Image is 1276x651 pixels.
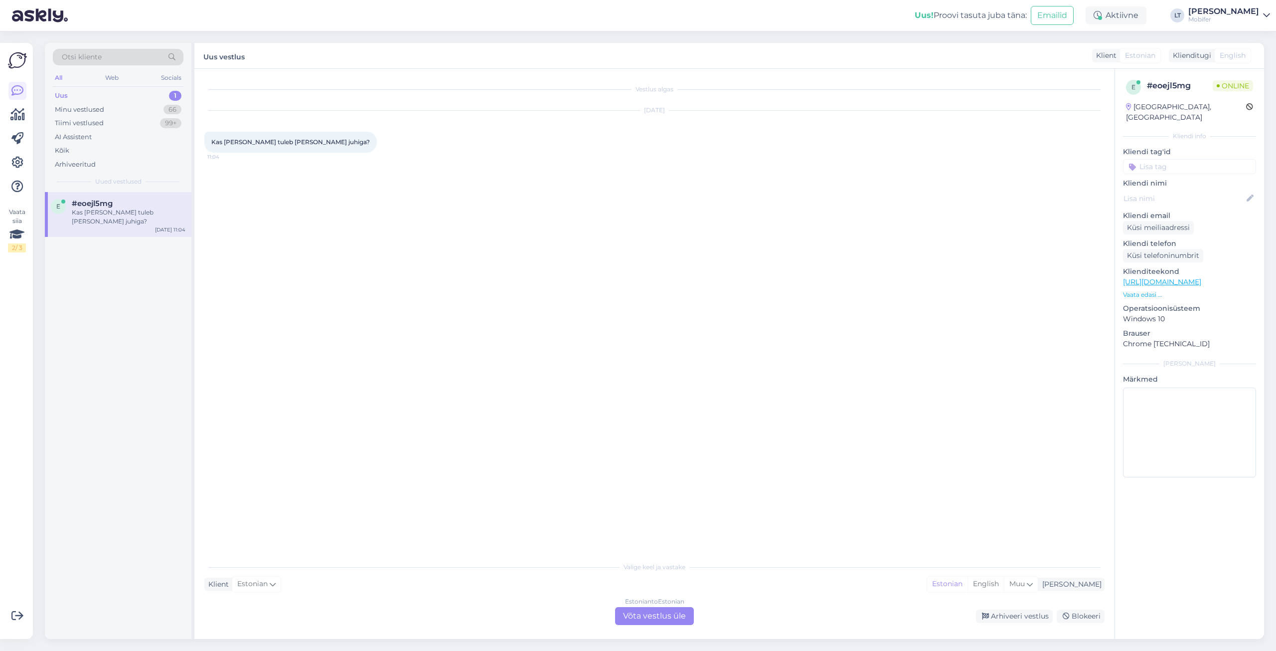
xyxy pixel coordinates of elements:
span: e [56,203,60,210]
span: e [1131,83,1135,91]
p: Vaata edasi ... [1123,290,1256,299]
div: Klient [1092,50,1116,61]
div: Web [103,71,121,84]
div: Kõik [55,146,69,156]
div: 1 [169,91,181,101]
div: Aktiivne [1086,6,1146,24]
div: 99+ [160,118,181,128]
input: Lisa nimi [1123,193,1245,204]
label: Uus vestlus [203,49,245,62]
div: Proovi tasuta juba täna: [915,9,1027,21]
p: Windows 10 [1123,314,1256,324]
span: 11:04 [207,153,245,161]
div: Valige keel ja vastake [204,563,1105,572]
div: LT [1170,8,1184,22]
a: [PERSON_NAME]Mobifer [1188,7,1270,23]
p: Märkmed [1123,374,1256,385]
div: 2 / 3 [8,243,26,252]
div: [PERSON_NAME] [1038,579,1102,590]
span: #eoejl5mg [72,199,113,208]
input: Lisa tag [1123,159,1256,174]
span: Uued vestlused [95,177,142,186]
div: English [967,577,1004,592]
div: [DATE] 11:04 [155,226,185,233]
div: Klienditugi [1169,50,1211,61]
span: Estonian [1125,50,1155,61]
div: Vestlus algas [204,85,1105,94]
div: Kas [PERSON_NAME] tuleb [PERSON_NAME] juhiga? [72,208,185,226]
div: Uus [55,91,68,101]
div: Blokeeri [1057,610,1105,623]
div: AI Assistent [55,132,92,142]
img: Askly Logo [8,51,27,70]
p: Kliendi telefon [1123,238,1256,249]
div: Arhiveeri vestlus [976,610,1053,623]
div: Klient [204,579,229,590]
div: Mobifer [1188,15,1259,23]
span: English [1220,50,1246,61]
p: Kliendi nimi [1123,178,1256,189]
p: Kliendi tag'id [1123,147,1256,157]
p: Chrome [TECHNICAL_ID] [1123,339,1256,349]
p: Brauser [1123,328,1256,339]
div: [PERSON_NAME] [1188,7,1259,15]
p: Operatsioonisüsteem [1123,303,1256,314]
div: Vaata siia [8,208,26,252]
div: Estonian [927,577,967,592]
b: Uus! [915,10,934,20]
div: # eoejl5mg [1147,80,1213,92]
div: Arhiveeritud [55,160,96,170]
span: Otsi kliente [62,52,102,62]
div: Minu vestlused [55,105,104,115]
span: Online [1213,80,1253,91]
div: [GEOGRAPHIC_DATA], [GEOGRAPHIC_DATA] [1126,102,1246,123]
p: Kliendi email [1123,211,1256,221]
div: All [53,71,64,84]
div: Tiimi vestlused [55,118,104,128]
span: Estonian [237,579,268,590]
div: Võta vestlus üle [615,607,694,625]
p: Klienditeekond [1123,266,1256,277]
span: Muu [1009,579,1025,588]
span: Kas [PERSON_NAME] tuleb [PERSON_NAME] juhiga? [211,138,370,146]
div: Küsi telefoninumbrit [1123,249,1203,262]
a: [URL][DOMAIN_NAME] [1123,277,1201,286]
div: Küsi meiliaadressi [1123,221,1194,234]
div: Estonian to Estonian [625,597,684,606]
button: Emailid [1031,6,1074,25]
div: Kliendi info [1123,132,1256,141]
div: [PERSON_NAME] [1123,359,1256,368]
div: Socials [159,71,183,84]
div: [DATE] [204,106,1105,115]
div: 66 [163,105,181,115]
